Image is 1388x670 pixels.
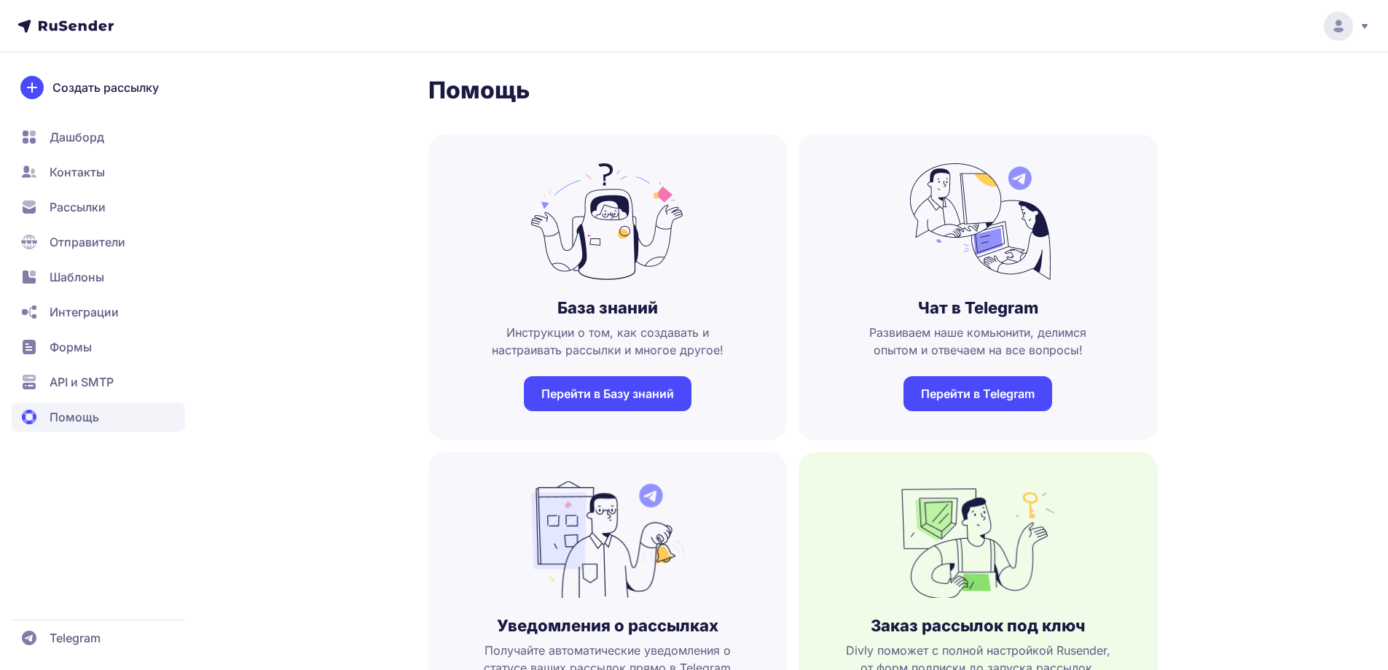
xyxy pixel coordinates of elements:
a: Telegram [12,623,185,653]
img: no_photo [531,163,684,280]
img: no_photo [901,163,1054,280]
span: Дашборд [50,128,104,146]
span: Инструкции о том, как создавать и настраивать рассылки и многое другое! [452,324,764,359]
span: Формы [50,338,92,356]
a: Перейти в Telegram [903,376,1052,411]
span: Помощь [50,408,99,426]
h3: Заказ рассылок под ключ [871,615,1085,636]
span: Отправители [50,233,125,251]
img: no_photo [531,481,684,598]
span: Рассылки [50,198,106,216]
span: Шаблоны [50,268,104,286]
span: Telegram [50,629,101,647]
span: Интеграции [50,303,119,321]
h1: Помощь [428,76,1158,105]
img: no_photo [901,481,1054,598]
h3: Уведомления о рассылках [497,615,718,636]
h3: База знаний [557,297,658,318]
h3: Чат в Telegram [918,297,1038,318]
span: Создать рассылку [52,79,159,96]
span: Контакты [50,163,105,181]
span: API и SMTP [50,373,114,391]
span: Развиваем наше комьюнити, делимся опытом и отвечаем на все вопросы! [822,324,1134,359]
a: Перейти в Базу знаний [524,376,691,411]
